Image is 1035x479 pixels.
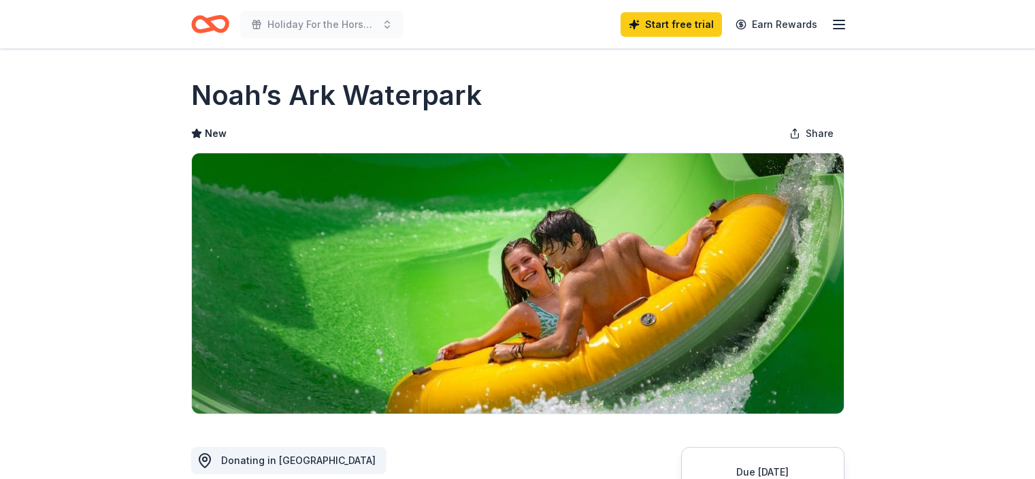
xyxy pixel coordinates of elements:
button: Holiday For the Horses 2025 [240,11,404,38]
span: New [205,125,227,142]
a: Home [191,8,229,40]
a: Earn Rewards [727,12,825,37]
span: Share [806,125,834,142]
span: Holiday For the Horses 2025 [267,16,376,33]
img: Image for Noah’s Ark Waterpark [192,153,844,414]
a: Start free trial [621,12,722,37]
button: Share [778,120,844,147]
span: Donating in [GEOGRAPHIC_DATA] [221,454,376,466]
h1: Noah’s Ark Waterpark [191,76,482,114]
